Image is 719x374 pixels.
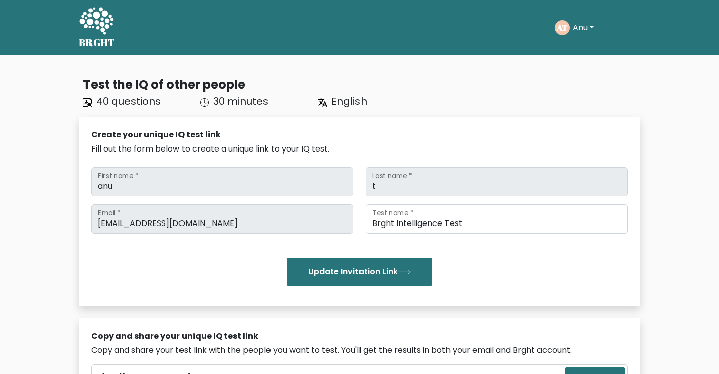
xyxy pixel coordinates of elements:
h5: BRGHT [79,37,115,49]
input: Test name [366,204,628,234]
button: Anu [570,21,597,34]
div: Copy and share your unique IQ test link [91,330,628,342]
input: Email [91,204,353,234]
a: BRGHT [79,4,115,51]
div: Test the IQ of other people [83,76,640,94]
input: Last name [366,167,628,196]
span: 30 minutes [213,94,268,108]
div: Create your unique IQ test link [91,129,628,141]
text: AT [556,22,568,33]
input: First name [91,167,353,196]
span: 40 questions [96,94,161,108]
div: Copy and share your test link with the people you want to test. You'll get the results in both yo... [91,344,628,356]
button: Update Invitation Link [287,258,432,286]
div: Fill out the form below to create a unique link to your IQ test. [91,143,628,155]
span: English [331,94,367,108]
